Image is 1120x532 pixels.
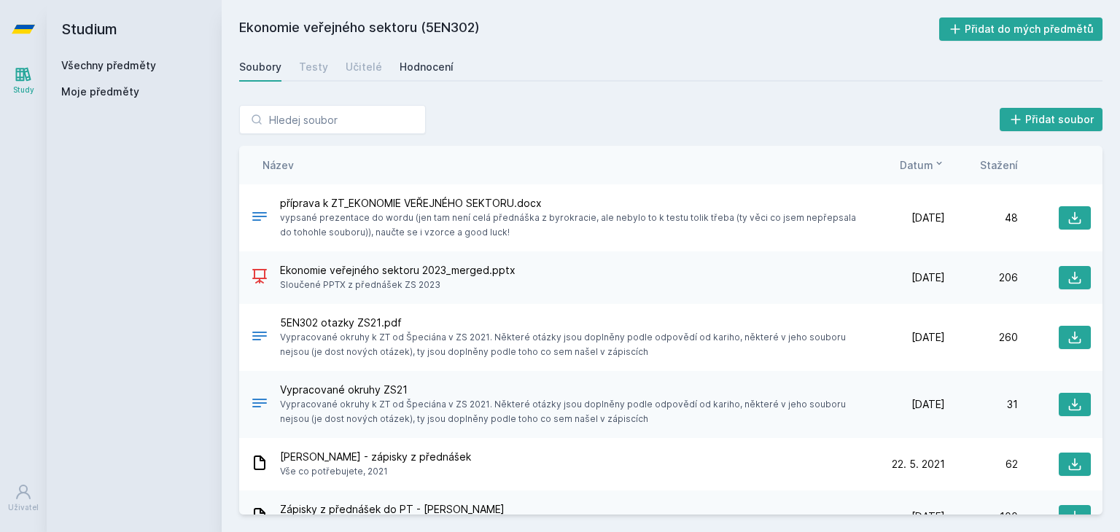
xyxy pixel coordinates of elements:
[251,208,268,229] div: DOCX
[251,394,268,415] div: .PDF
[239,52,281,82] a: Soubory
[400,52,454,82] a: Hodnocení
[239,60,281,74] div: Soubory
[945,397,1018,412] div: 31
[945,330,1018,345] div: 260
[280,278,516,292] span: Sloučené PPTX z přednášek ZS 2023
[61,59,156,71] a: Všechny předměty
[892,457,945,472] span: 22. 5. 2021
[280,502,683,517] span: Zápisky z přednášek do PT - [PERSON_NAME]
[280,397,866,426] span: Vypracované okruhy k ZT od Špeciána v ZS 2021. Některé otázky jsou doplněny podle odpovědí od kar...
[911,211,945,225] span: [DATE]
[251,267,268,289] div: PPTX
[13,85,34,95] div: Study
[3,476,44,520] a: Uživatel
[346,60,382,74] div: Učitelé
[945,509,1018,524] div: 100
[299,52,328,82] a: Testy
[299,60,328,74] div: Testy
[939,17,1103,41] button: Přidat do mých předmětů
[239,17,939,41] h2: Ekonomie veřejného sektoru (5EN302)
[280,450,471,464] span: [PERSON_NAME] - zápisky z přednášek
[945,457,1018,472] div: 62
[239,105,426,134] input: Hledej soubor
[280,211,866,240] span: vypsané prezentace do wordu (jen tam není celá přednáška z byrokracie, ale nebylo to k testu toli...
[3,58,44,103] a: Study
[280,316,866,330] span: 5EN302 otazky ZS21.pdf
[900,157,933,173] span: Datum
[280,330,866,359] span: Vypracované okruhy k ZT od Špeciána v ZS 2021. Některé otázky jsou doplněny podle odpovědí od kar...
[280,383,866,397] span: Vypracované okruhy ZS21
[900,157,945,173] button: Datum
[262,157,294,173] button: Název
[945,211,1018,225] div: 48
[280,263,516,278] span: Ekonomie veřejného sektoru 2023_merged.pptx
[911,509,945,524] span: [DATE]
[280,464,471,479] span: Vše co potřebujete, 2021
[911,270,945,285] span: [DATE]
[346,52,382,82] a: Učitelé
[8,502,39,513] div: Uživatel
[251,327,268,348] div: PDF
[911,330,945,345] span: [DATE]
[945,270,1018,285] div: 206
[1000,108,1103,131] button: Přidat soubor
[61,85,139,99] span: Moje předměty
[280,196,866,211] span: příprava k ZT_EKONOMIE VEŘEJNÉHO SEKTORU.docx
[400,60,454,74] div: Hodnocení
[980,157,1018,173] button: Stažení
[911,397,945,412] span: [DATE]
